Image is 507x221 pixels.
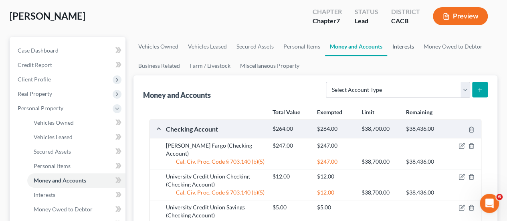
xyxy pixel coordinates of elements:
div: $38,700.00 [358,158,402,166]
strong: Remaining [406,109,432,116]
span: Secured Assets [34,148,71,155]
a: Interests [27,188,125,202]
a: Secured Assets [232,37,279,56]
div: $38,436.00 [402,125,446,133]
div: Cal. Civ. Proc. Code § 703.140 (b)(5) [162,189,269,197]
a: Money and Accounts [325,37,387,56]
div: $38,436.00 [402,158,446,166]
a: Credit Report [11,58,125,72]
div: [PERSON_NAME] Fargo (Checking Account) [162,142,269,158]
div: District [391,7,420,16]
a: Personal Items [279,37,325,56]
div: Chapter [313,7,342,16]
div: $5.00 [313,203,358,211]
button: Preview [433,7,488,25]
div: Status [355,7,378,16]
a: Secured Assets [27,144,125,159]
a: Miscellaneous Property [235,56,304,75]
a: Vehicles Leased [27,130,125,144]
div: $38,700.00 [358,189,402,197]
div: Cal. Civ. Proc. Code § 703.140 (b)(5) [162,158,269,166]
div: $5.00 [269,203,313,211]
span: Money Owed to Debtor [34,206,93,213]
a: Interests [387,37,418,56]
span: Vehicles Leased [34,134,73,140]
a: Personal Items [27,159,125,173]
div: $12.00 [313,189,358,197]
span: Personal Items [34,162,71,169]
div: $12.00 [269,172,313,180]
a: Money Owed to Debtor [418,37,487,56]
span: Interests [34,191,55,198]
span: Client Profile [18,76,51,83]
div: Lead [355,16,378,26]
a: Vehicles Owned [133,37,183,56]
div: $264.00 [313,125,358,133]
iframe: Intercom live chat [480,194,499,213]
div: $247.00 [269,142,313,150]
a: Business Related [133,56,185,75]
span: Case Dashboard [18,47,59,54]
span: [PERSON_NAME] [10,10,85,22]
div: CACB [391,16,420,26]
div: Money and Accounts [143,90,211,100]
a: Vehicles Owned [27,116,125,130]
div: Checking Account [162,125,269,133]
a: Farm / Livestock [185,56,235,75]
span: Money and Accounts [34,177,86,184]
span: 7 [336,17,340,24]
a: Case Dashboard [11,43,125,58]
a: Money Owed to Debtor [27,202,125,217]
span: Real Property [18,90,52,97]
span: Credit Report [18,61,52,68]
div: University Credit Union Checking (Checking Account) [162,172,269,189]
a: Vehicles Leased [183,37,232,56]
span: Personal Property [18,105,63,112]
div: $264.00 [269,125,313,133]
strong: Limit [362,109,374,116]
strong: Exempted [317,109,342,116]
span: Vehicles Owned [34,119,74,126]
div: Chapter [313,16,342,26]
a: Money and Accounts [27,173,125,188]
div: $247.00 [313,158,358,166]
div: $38,700.00 [358,125,402,133]
div: $12.00 [313,172,358,180]
span: 6 [496,194,503,200]
div: $38,436.00 [402,189,446,197]
div: $247.00 [313,142,358,150]
div: University Credit Union Savings (Checking Account) [162,203,269,219]
strong: Total Value [273,109,300,116]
